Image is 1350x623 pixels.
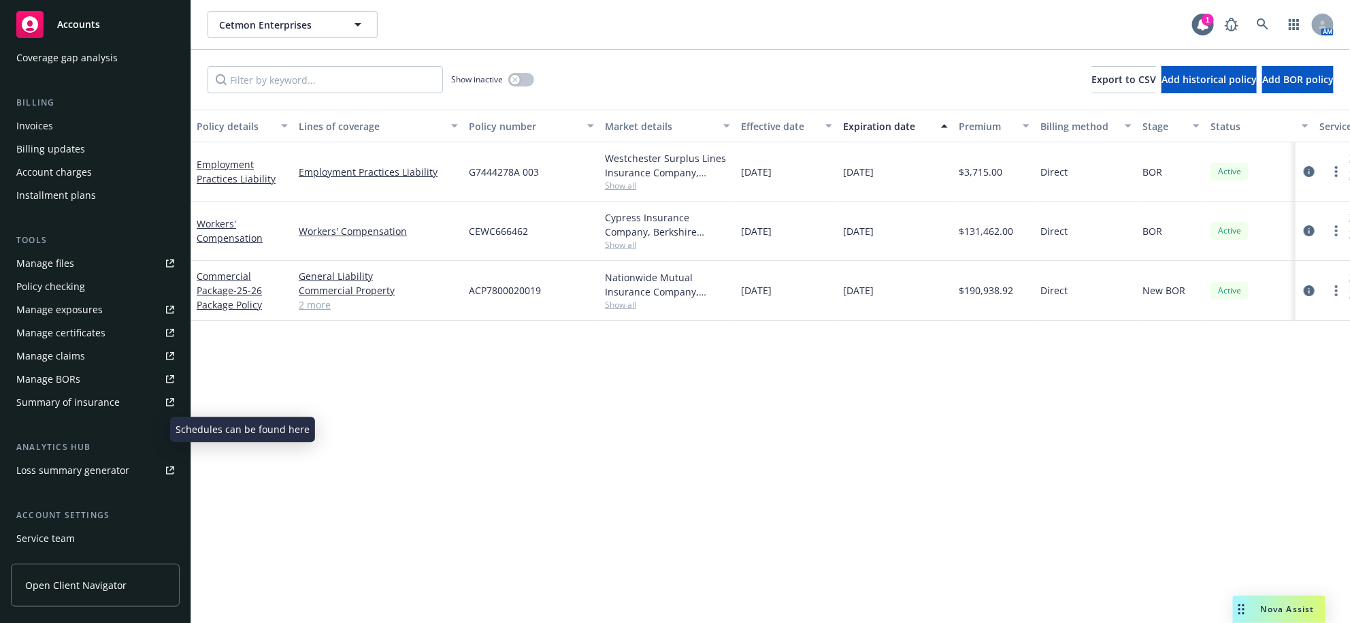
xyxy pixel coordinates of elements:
span: New BOR [1142,283,1185,298]
span: Show inactive [451,74,503,85]
span: Show all [605,239,730,251]
div: Status [1211,119,1294,133]
span: ACP7800020019 [469,283,541,298]
a: Commercial Property [299,283,458,298]
div: Billing [11,96,180,110]
span: Open Client Navigator [25,578,127,592]
div: Cypress Insurance Company, Berkshire Hathaway Homestate Companies (BHHC) [605,210,730,239]
span: BOR [1142,224,1162,238]
a: Policy checking [11,276,180,298]
div: Policy checking [16,276,85,298]
div: Drag to move [1233,596,1250,623]
span: [DATE] [741,165,772,179]
button: Status [1205,110,1314,142]
span: Direct [1040,165,1068,179]
span: Direct [1040,224,1068,238]
div: Expiration date [843,119,933,133]
span: Cetmon Enterprises [219,18,337,32]
div: Account charges [16,161,92,183]
span: Active [1216,225,1243,237]
a: Coverage gap analysis [11,47,180,69]
a: more [1328,163,1345,180]
div: Billing updates [16,138,85,160]
a: Sales relationships [11,551,180,573]
a: Commercial Package [197,270,262,311]
div: Account settings [11,509,180,522]
button: Lines of coverage [293,110,463,142]
div: 1 [1202,12,1214,25]
div: Analytics hub [11,441,180,454]
button: Premium [953,110,1035,142]
a: Search [1249,11,1277,38]
button: Add BOR policy [1262,66,1334,93]
div: Billing method [1040,119,1117,133]
button: Expiration date [838,110,953,142]
div: Invoices [16,115,53,137]
a: circleInformation [1301,223,1317,239]
div: Westchester Surplus Lines Insurance Company, Chubb Group, Brown & Riding Insurance Services, Inc. [605,151,730,180]
div: Manage files [16,253,74,274]
a: Employment Practices Liability [197,158,276,185]
button: Export to CSV [1091,66,1156,93]
a: Workers' Compensation [197,217,263,244]
div: Policy number [469,119,579,133]
div: Installment plans [16,185,96,206]
span: BOR [1142,165,1162,179]
span: G7444278A 003 [469,165,539,179]
div: Lines of coverage [299,119,443,133]
span: Show all [605,180,730,191]
a: 2 more [299,298,458,312]
div: Loss summary generator [16,460,129,481]
span: Active [1216,285,1243,297]
span: $131,462.00 [959,224,1013,238]
div: Stage [1142,119,1185,133]
a: Manage files [11,253,180,274]
span: Export to CSV [1091,73,1156,86]
button: Market details [599,110,736,142]
button: Nova Assist [1233,596,1326,623]
span: $190,938.92 [959,283,1013,298]
div: Manage certificates [16,322,105,344]
a: Manage certificates [11,322,180,344]
div: Manage exposures [16,299,103,321]
span: Direct [1040,283,1068,298]
div: Market details [605,119,715,133]
input: Filter by keyword... [208,66,443,93]
a: more [1328,223,1345,239]
button: Policy details [191,110,293,142]
div: Coverage gap analysis [16,47,118,69]
div: Manage claims [16,345,85,367]
span: [DATE] [843,224,874,238]
div: Policy details [197,119,273,133]
a: General Liability [299,269,458,283]
button: Effective date [736,110,838,142]
a: Account charges [11,161,180,183]
button: Stage [1137,110,1205,142]
span: Active [1216,165,1243,178]
div: Premium [959,119,1015,133]
span: Add BOR policy [1262,73,1334,86]
button: Policy number [463,110,599,142]
span: Show all [605,299,730,310]
div: Manage BORs [16,368,80,390]
a: circleInformation [1301,163,1317,180]
span: [DATE] [843,165,874,179]
a: more [1328,283,1345,299]
a: Employment Practices Liability [299,165,458,179]
a: Service team [11,528,180,549]
a: Manage BORs [11,368,180,390]
button: Add historical policy [1162,66,1257,93]
div: Effective date [741,119,817,133]
a: Installment plans [11,185,180,206]
a: Billing updates [11,138,180,160]
a: Manage exposures [11,299,180,321]
span: [DATE] [843,283,874,298]
span: [DATE] [741,224,772,238]
a: Loss summary generator [11,460,180,481]
span: CEWC666462 [469,224,528,238]
a: Switch app [1281,11,1308,38]
span: Nova Assist [1261,603,1315,615]
div: Tools [11,234,180,247]
div: Summary of insurance [16,392,120,413]
span: [DATE] [741,283,772,298]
